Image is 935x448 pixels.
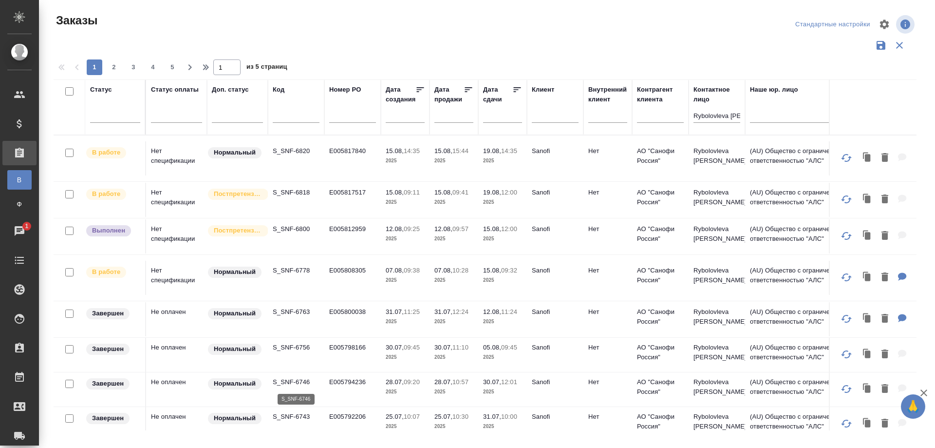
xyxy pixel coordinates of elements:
[386,275,425,285] p: 2025
[434,378,452,386] p: 28.07,
[324,141,381,175] td: E005817840
[434,156,473,166] p: 2025
[146,302,207,336] td: Не оплачен
[434,197,473,207] p: 2025
[90,85,112,95] div: Статус
[324,338,381,372] td: E005798166
[324,372,381,407] td: E005794236
[151,85,199,95] div: Статус оплаты
[85,266,140,279] div: Выставляет ПМ после принятия заказа от КМа
[745,372,862,407] td: (AU) Общество с ограниченной ответственностью "АЛС"
[324,302,381,336] td: E005800038
[246,61,287,75] span: из 5 страниц
[483,308,501,315] p: 12.08,
[214,379,256,389] p: Нормальный
[273,224,319,234] p: S_SNF-6800
[273,343,319,352] p: S_SNF-6756
[146,141,207,175] td: Нет спецификации
[404,225,420,233] p: 09:25
[689,338,745,372] td: Rybolovleva [PERSON_NAME]
[146,183,207,217] td: Нет спецификации
[501,378,517,386] p: 12:01
[483,197,522,207] p: 2025
[877,345,893,365] button: Удалить
[483,344,501,351] p: 05.08,
[386,189,404,196] p: 15.08,
[126,59,141,75] button: 3
[483,156,522,166] p: 2025
[386,344,404,351] p: 30.07,
[452,225,468,233] p: 09:57
[146,219,207,253] td: Нет спецификации
[207,224,263,237] div: Выставляется автоматически для первых 3 заказов после рекламации. Особое внимание
[637,377,684,397] p: АО "Санофи Россия"
[434,422,473,431] p: 2025
[637,412,684,431] p: АО "Санофи Россия"
[386,156,425,166] p: 2025
[386,317,425,327] p: 2025
[745,219,862,253] td: (AU) Общество с ограниченной ответственностью "АЛС"
[7,170,32,190] a: В
[858,268,877,288] button: Клонировать
[483,352,522,362] p: 2025
[386,225,404,233] p: 12.08,
[532,343,579,352] p: Sanofi
[872,36,890,55] button: Сохранить фильтры
[532,307,579,317] p: Sanofi
[273,412,319,422] p: S_SNF-6743
[483,387,522,397] p: 2025
[324,183,381,217] td: E005817517
[386,197,425,207] p: 2025
[501,344,517,351] p: 09:45
[434,413,452,420] p: 25.07,
[434,85,464,104] div: Дата продажи
[588,343,627,352] p: Нет
[434,344,452,351] p: 30.07,
[501,267,517,274] p: 09:32
[588,188,627,197] p: Нет
[452,147,468,155] p: 15:44
[214,309,256,318] p: Нормальный
[92,309,124,318] p: Завершен
[386,308,404,315] p: 31.07,
[877,190,893,210] button: Удалить
[386,387,425,397] p: 2025
[404,267,420,274] p: 09:38
[483,85,512,104] div: Дата сдачи
[214,344,256,354] p: Нормальный
[483,234,522,244] p: 2025
[92,413,124,423] p: Завершен
[85,188,140,201] div: Выставляет ПМ после принятия заказа от КМа
[386,234,425,244] p: 2025
[501,413,517,420] p: 10:00
[452,308,468,315] p: 12:24
[207,188,263,201] div: Выставляется автоматически для первых 3 заказов после рекламации. Особое внимание
[404,344,420,351] p: 09:45
[434,189,452,196] p: 15.08,
[532,377,579,387] p: Sanofi
[404,308,420,315] p: 11:25
[745,407,862,441] td: (AU) Общество с ограниченной ответственностью "АЛС"
[750,85,798,95] div: Наше юр. лицо
[85,146,140,159] div: Выставляет ПМ после принятия заказа от КМа
[637,224,684,244] p: АО "Санофи Россия"
[588,412,627,422] p: Нет
[835,377,858,401] button: Обновить
[273,188,319,197] p: S_SNF-6818
[146,407,207,441] td: Не оплачен
[745,183,862,217] td: (AU) Общество с ограниченной ответственностью "АЛС"
[85,224,140,237] div: Выставляет ПМ после сдачи и проведения начислений. Последний этап для ПМа
[532,146,579,156] p: Sanofi
[273,85,284,95] div: Код
[483,275,522,285] p: 2025
[434,234,473,244] p: 2025
[890,36,909,55] button: Сбросить фильтры
[85,343,140,356] div: Выставляет КМ при направлении счета или после выполнения всех работ/сдачи заказа клиенту. Окончат...
[386,85,415,104] div: Дата создания
[745,141,862,175] td: (AU) Общество с ограниченной ответственностью "АЛС"
[434,267,452,274] p: 07.08,
[434,147,452,155] p: 15.08,
[689,219,745,253] td: Rybolovleva [PERSON_NAME]
[835,146,858,170] button: Обновить
[588,307,627,317] p: Нет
